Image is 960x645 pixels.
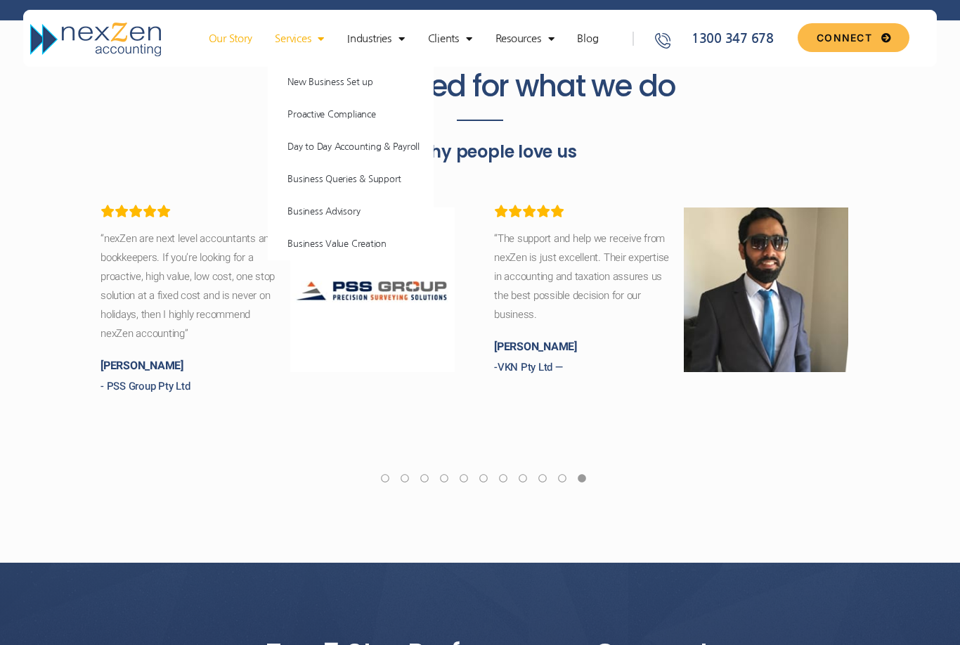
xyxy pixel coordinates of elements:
ul: Services [268,66,434,260]
div: - PSS Group Pty Ltd [100,378,466,395]
a: Day to Day Accounting & Payroll [268,131,434,163]
nav: Menu [181,32,625,46]
a: Resources [488,32,562,46]
span: CONNECT [817,33,872,43]
a: Business Value Creation [268,228,434,260]
a: Business Queries & Support [268,163,434,196]
a: Business Advisory [268,196,434,228]
p: “nexZen are next level accountants and bookkeepers. If you’re looking for a proactive, high value... [100,229,466,343]
a: Services [268,32,331,46]
a: CONNECT [798,23,909,52]
a: Proactive Compliance [268,98,434,131]
p: “The support and help we receive from nexZen is just excellent. Their expertise in accounting and... [494,229,860,324]
a: 1300 347 678 [653,30,792,49]
div: -VKN Pty Ltd — [494,359,860,376]
a: Industries [340,32,411,46]
a: Our Story [202,32,259,46]
div: [PERSON_NAME] [494,338,860,355]
a: Clients [421,32,479,46]
a: Blog [570,32,605,46]
p: See why people love us [93,136,867,167]
a: New Business Set up [268,66,434,98]
h2: We are loved for what we do [93,69,867,104]
span: 1300 347 678 [688,30,774,49]
div: [PERSON_NAME] [100,357,466,374]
